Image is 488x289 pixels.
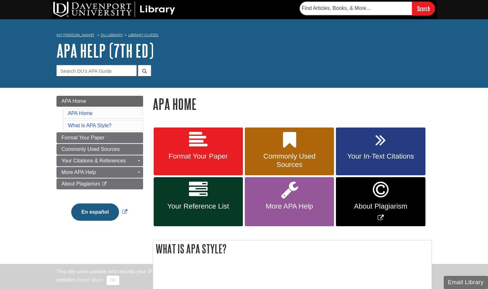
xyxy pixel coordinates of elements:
[158,202,238,211] span: Your Reference List
[300,2,435,15] form: Searches DU Library's articles, books, and more
[341,152,420,161] span: Your In-Text Citations
[245,128,334,176] a: Commonly Used Sources
[62,169,96,175] span: More APA Help
[68,111,93,116] a: APA Home
[56,178,143,189] a: About Plagiarism
[101,33,123,37] a: DU Library
[56,65,137,76] input: Search DU's APA Guide
[154,128,243,176] a: Format Your Paper
[336,128,425,176] a: Your In-Text Citations
[153,96,432,112] h1: APA Home
[77,277,103,283] a: Read More
[300,2,412,15] input: Find Articles, Books, & More...
[56,32,94,38] a: My [PERSON_NAME]
[70,209,129,215] a: Link opens in new window
[53,2,175,17] img: DU Library
[153,240,432,257] h2: What is APA Style?
[56,132,143,143] a: Format Your Paper
[56,144,143,155] a: Commonly Used Sources
[158,152,238,161] span: Format Your Paper
[250,152,329,169] span: Commonly Used Sources
[56,167,143,178] a: More APA Help
[412,2,435,15] input: Search
[154,177,243,226] a: Your Reference List
[62,146,120,152] span: Commonly Used Sources
[62,181,100,186] span: About Plagiarism
[62,158,126,163] span: Your Citations & References
[56,31,432,41] nav: breadcrumb
[62,135,105,140] span: Format Your Paper
[56,41,154,61] a: APA Help (7th Ed)
[102,182,107,186] i: This link opens in a new window
[107,276,119,285] button: Close
[250,202,329,211] span: More APA Help
[128,33,158,37] a: Library Guides
[444,276,488,289] button: Email Library
[56,268,432,285] div: This site uses cookies and records your IP address for usage statistics. Additionally, we use Goo...
[245,177,334,226] a: More APA Help
[336,177,425,226] a: Link opens in new window
[71,203,119,221] button: En español
[341,202,420,211] span: About Plagiarism
[56,96,143,232] div: Guide Page Menu
[68,123,112,128] a: What is APA Style?
[62,98,86,104] span: APA Home
[56,96,143,107] a: APA Home
[56,155,143,166] a: Your Citations & References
